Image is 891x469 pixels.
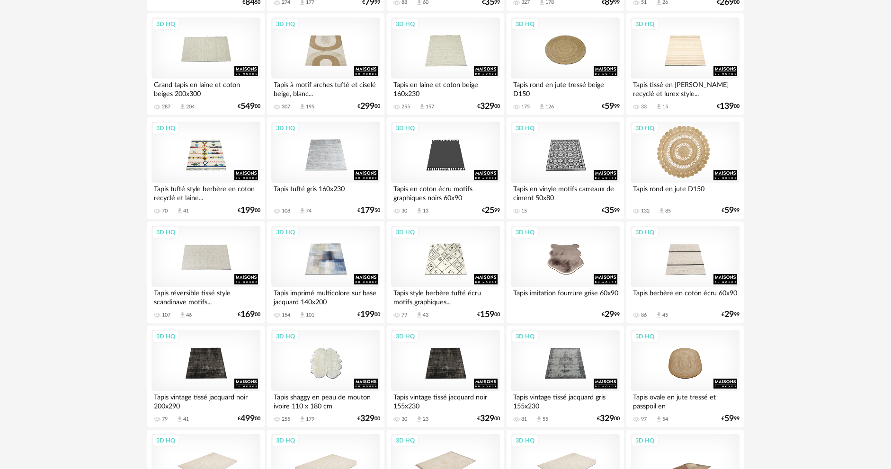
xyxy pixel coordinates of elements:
span: 329 [480,103,494,110]
div: 3D HQ [511,434,539,447]
a: 3D HQ Tapis vintage tissé jacquard gris 155x230 81 Download icon 55 €32900 [507,326,624,428]
div: 3D HQ [272,434,299,447]
a: 3D HQ Tapis vintage tissé jacquard noir 200x290 79 Download icon 41 €49900 [147,326,265,428]
div: 33 [641,104,647,110]
div: Tapis tissé en [PERSON_NAME] recyclé et lurex style... [631,79,740,97]
div: 3D HQ [631,18,659,30]
span: Download icon [419,103,426,110]
div: € 99 [722,311,740,318]
div: 3D HQ [511,330,539,343]
a: 3D HQ Tapis tufté gris 160x230 108 Download icon 74 €17950 [267,117,384,220]
span: Download icon [416,207,423,214]
div: 41 [183,208,189,214]
span: 29 [605,311,614,318]
div: 126 [545,104,554,110]
span: Download icon [655,103,662,110]
span: 329 [360,416,374,422]
div: 86 [641,312,647,319]
div: 3D HQ [272,330,299,343]
div: € 99 [602,207,620,214]
div: 97 [641,416,647,423]
span: 59 [605,103,614,110]
div: € 99 [482,207,500,214]
a: 3D HQ Tapis imprimé multicolore sur base jacquard 140x200 154 Download icon 101 €19900 [267,221,384,324]
div: 45 [662,312,668,319]
div: 179 [306,416,314,423]
div: 287 [162,104,170,110]
span: Download icon [416,416,423,423]
div: 81 [521,416,527,423]
div: Tapis tufté style berbère en coton recyclé et laine... [151,183,260,202]
div: 3D HQ [152,122,179,134]
div: Tapis shaggy en peau de mouton ivoire 110 x 180 cm [271,391,380,410]
div: 54 [662,416,668,423]
div: 108 [282,208,290,214]
span: 179 [360,207,374,214]
span: Download icon [655,416,662,423]
div: € 00 [357,311,380,318]
div: 3D HQ [152,226,179,239]
div: Grand tapis en laine et coton beiges 200x300 [151,79,260,97]
span: Download icon [655,311,662,319]
div: Tapis rond en jute D150 [631,183,740,202]
div: 30 [401,416,407,423]
div: 154 [282,312,290,319]
div: Tapis imprimé multicolore sur base jacquard 140x200 [271,287,380,306]
span: Download icon [538,103,545,110]
div: Tapis réversible tissé style scandinave motifs... [151,287,260,306]
div: 30 [401,208,407,214]
div: 3D HQ [511,18,539,30]
div: 23 [423,416,428,423]
span: 29 [724,311,734,318]
span: 329 [600,416,614,422]
div: 3D HQ [152,434,179,447]
div: € 00 [238,103,260,110]
span: 299 [360,103,374,110]
div: 175 [521,104,530,110]
span: 59 [724,207,734,214]
a: 3D HQ Tapis style berbère tufté écru motifs graphiques... 79 Download icon 43 €15900 [387,221,504,324]
div: Tapis en laine et coton beige 160x230 [391,79,500,97]
a: 3D HQ Tapis tufté style berbère en coton recyclé et laine... 70 Download icon 41 €19900 [147,117,265,220]
span: 499 [241,416,255,422]
div: 43 [423,312,428,319]
div: Tapis berbère en coton écru 60x90 [631,287,740,306]
div: Tapis vintage tissé jacquard noir 200x290 [151,391,260,410]
div: 3D HQ [272,18,299,30]
div: 3D HQ [152,330,179,343]
a: 3D HQ Tapis ovale en jute tressé et passpoil en [GEOGRAPHIC_DATA]... 97 Download icon 54 €5999 [626,326,744,428]
div: 255 [282,416,290,423]
div: Tapis en coton écru motifs graphiques noirs 60x90 [391,183,500,202]
div: € 00 [357,416,380,422]
span: Download icon [535,416,543,423]
span: Download icon [299,311,306,319]
div: 3D HQ [511,226,539,239]
div: 195 [306,104,314,110]
div: Tapis style berbère tufté écru motifs graphiques... [391,287,500,306]
span: Download icon [658,207,665,214]
span: 329 [480,416,494,422]
div: Tapis en vinyle motifs carreaux de ciment 50x80 [511,183,620,202]
div: 74 [306,208,312,214]
span: Download icon [179,311,186,319]
div: Tapis vintage tissé jacquard gris 155x230 [511,391,620,410]
div: 13 [423,208,428,214]
span: 549 [241,103,255,110]
span: 159 [480,311,494,318]
div: 3D HQ [631,330,659,343]
a: 3D HQ Grand tapis en laine et coton beiges 200x300 287 Download icon 204 €54900 [147,13,265,115]
a: 3D HQ Tapis réversible tissé style scandinave motifs... 107 Download icon 46 €16900 [147,221,265,324]
a: 3D HQ Tapis tissé en [PERSON_NAME] recyclé et lurex style... 33 Download icon 15 €13900 [626,13,744,115]
div: Tapis rond en jute tressé beige D150 [511,79,620,97]
div: 157 [426,104,434,110]
div: 3D HQ [631,434,659,447]
div: 3D HQ [392,330,419,343]
div: 3D HQ [392,18,419,30]
div: 3D HQ [631,122,659,134]
div: Tapis vintage tissé jacquard noir 155x230 [391,391,500,410]
div: € 99 [722,416,740,422]
div: 3D HQ [392,122,419,134]
span: 139 [720,103,734,110]
span: Download icon [176,207,183,214]
div: 15 [521,208,527,214]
